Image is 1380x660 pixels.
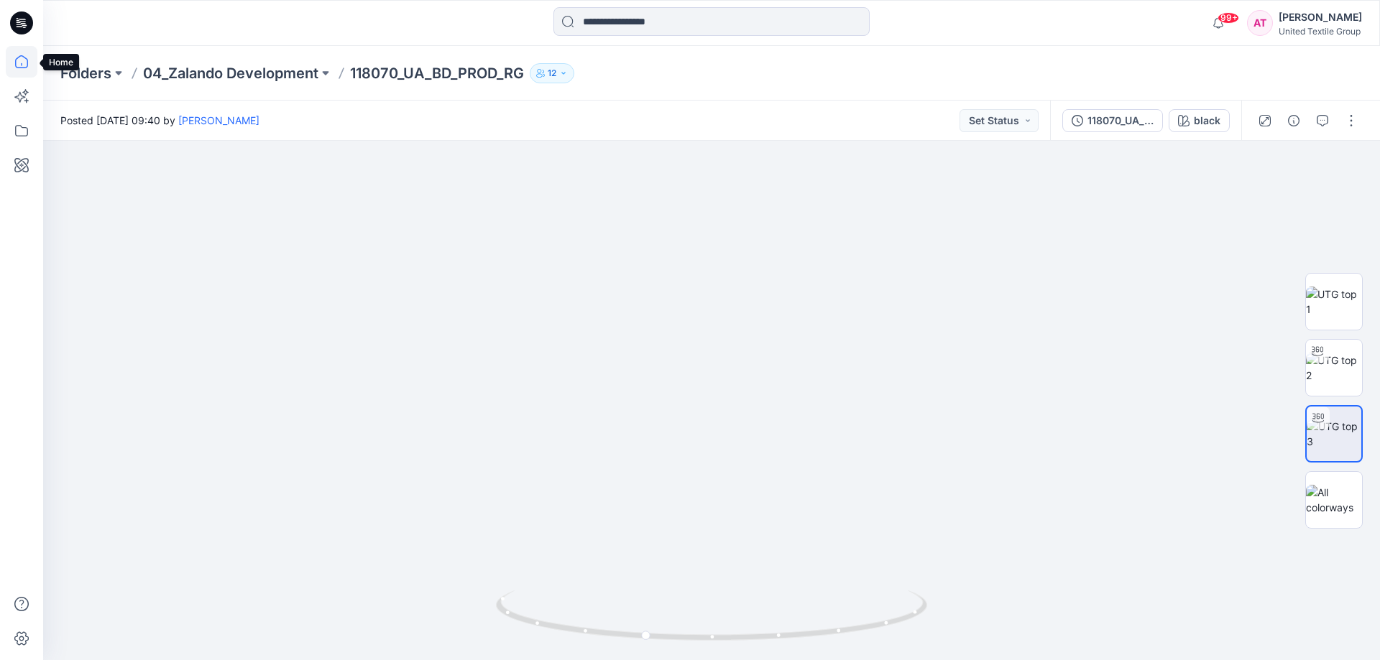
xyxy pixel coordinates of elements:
[1306,485,1362,515] img: All colorways
[1169,109,1230,132] button: black
[530,63,574,83] button: 12
[1306,353,1362,383] img: UTG top 2
[1279,9,1362,26] div: [PERSON_NAME]
[1087,113,1154,129] div: 118070_UA_BD_PROD_RG
[1218,12,1239,24] span: 99+
[60,113,259,128] span: Posted [DATE] 09:40 by
[1247,10,1273,36] div: AT
[1307,419,1361,449] img: UTG top 3
[143,63,318,83] a: 04_Zalando Development
[1194,113,1220,129] div: black
[548,65,556,81] p: 12
[350,63,524,83] p: 118070_UA_BD_PROD_RG
[1306,287,1362,317] img: UTG top 1
[178,114,259,126] a: [PERSON_NAME]
[1279,26,1362,37] div: United Textile Group
[1062,109,1163,132] button: 118070_UA_BD_PROD_RG
[60,63,111,83] a: Folders
[1282,109,1305,132] button: Details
